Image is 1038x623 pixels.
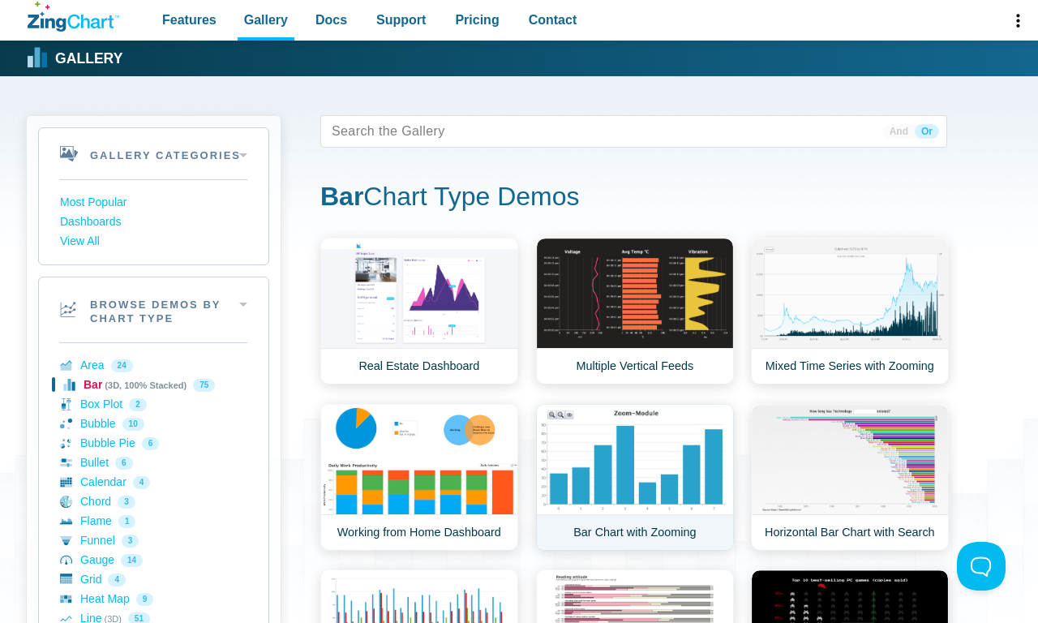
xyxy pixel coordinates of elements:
a: Dashboards [60,213,247,232]
h2: Browse Demos By Chart Type [39,277,268,342]
a: Mixed Time Series with Zooming [751,238,949,385]
span: Features [162,9,217,31]
a: Gallery [28,46,122,71]
a: Multiple Vertical Feeds [536,238,734,385]
iframe: Toggle Customer Support [957,542,1006,591]
a: Horizontal Bar Chart with Search [751,404,949,551]
span: And [883,124,915,139]
a: ZingChart Logo. Click to return to the homepage [28,2,119,32]
a: View All [60,232,247,251]
a: Bar Chart with Zooming [536,404,734,551]
a: Most Popular [60,193,247,213]
span: Gallery [244,9,288,31]
a: Real Estate Dashboard [320,238,518,385]
span: Contact [529,9,577,31]
strong: Bar [320,182,363,211]
span: Pricing [455,9,499,31]
a: Working from Home Dashboard [320,404,518,551]
h1: Chart Type Demos [320,180,947,217]
span: Support [376,9,426,31]
h2: Gallery Categories [39,128,268,179]
span: Docs [315,9,347,31]
span: Or [915,124,939,139]
strong: Gallery [55,52,122,67]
